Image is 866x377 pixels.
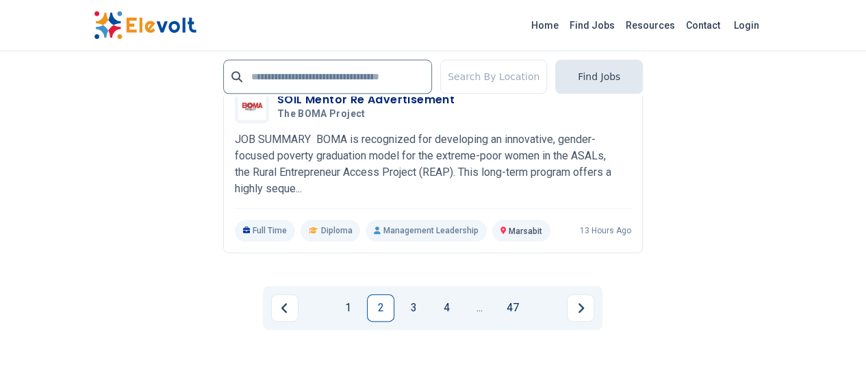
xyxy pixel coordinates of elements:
[509,226,542,236] span: Marsabit
[567,294,594,322] a: Next page
[433,294,460,322] a: Page 4
[277,108,366,120] span: The BOMA Project
[526,14,564,36] a: Home
[564,14,620,36] a: Find Jobs
[235,220,296,242] p: Full Time
[726,12,767,39] a: Login
[277,92,455,108] h3: SOIL Mentor Re Advertisement
[334,294,361,322] a: Page 1
[580,225,631,236] p: 13 hours ago
[466,294,493,322] a: Jump forward
[94,11,196,40] img: Elevolt
[235,131,631,197] p: JOB SUMMARY BOMA is recognized for developing an innovative, gender-focused poverty graduation mo...
[798,311,866,377] iframe: Chat Widget
[400,294,427,322] a: Page 3
[238,92,266,120] img: The BOMA Project
[320,225,352,236] span: Diploma
[366,220,486,242] p: Management Leadership
[271,294,594,322] ul: Pagination
[498,294,526,322] a: Page 47
[367,294,394,322] a: Page 2 is your current page
[680,14,726,36] a: Contact
[271,294,298,322] a: Previous page
[555,60,643,94] button: Find Jobs
[235,89,631,242] a: The BOMA ProjectSOIL Mentor Re AdvertisementThe BOMA ProjectJOB SUMMARY BOMA is recognized for de...
[620,14,680,36] a: Resources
